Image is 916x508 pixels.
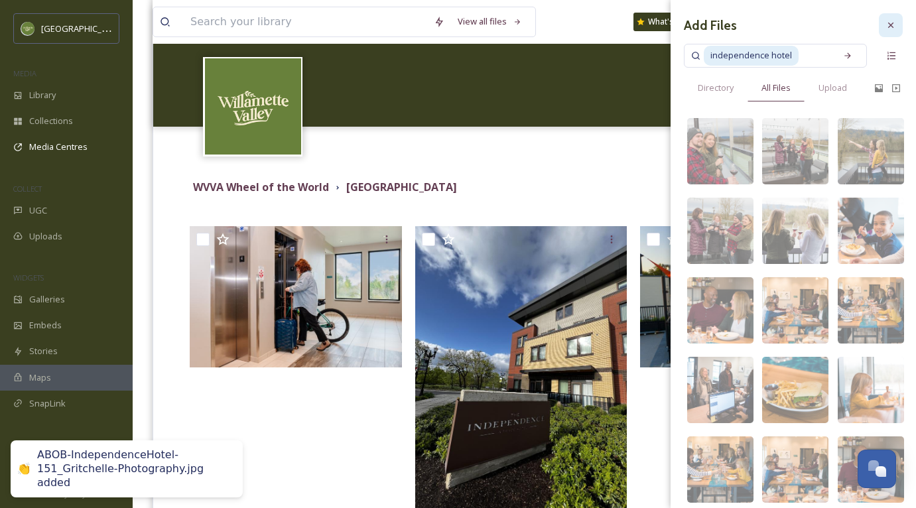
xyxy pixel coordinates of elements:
[762,277,828,344] img: fa14bfb0-6303-4352-9a33-6dd4f537bcd1.jpg
[684,16,737,35] h3: Add Files
[17,462,31,476] div: 👏
[687,277,753,344] img: 6ef55b95-3d66-4ed0-b319-b26fe9cb0b8f.jpg
[762,357,828,423] img: 895dcba9-9caf-48f5-8971-1ba76aec0484.jpg
[704,46,799,65] span: independence hotel
[761,82,791,94] span: All Files
[29,397,66,410] span: SnapLink
[29,293,65,306] span: Galleries
[838,277,904,344] img: d6e87f04-a51f-4afd-9e91-daeb15743ef0.jpg
[346,180,457,194] strong: [GEOGRAPHIC_DATA]
[29,371,51,384] span: Maps
[762,118,828,184] img: f11d9eda-d02c-4ae4-9caf-44790e3d7de3.jpg
[13,68,36,78] span: MEDIA
[687,198,753,264] img: 214df5ff-68ad-451a-a92e-eb91e39783fb.jpg
[41,22,125,34] span: [GEOGRAPHIC_DATA]
[633,13,700,31] a: What's New
[640,226,852,367] img: Independence_Hotel_rooftop2_JHamilton.jpg
[838,436,904,503] img: 5326db66-5bb0-49ea-80fc-5e9ccad388d4.jpg
[184,7,427,36] input: Search your library
[29,115,73,127] span: Collections
[687,118,753,184] img: f858dae3-bf60-4ca9-96f8-415d41b89f59.jpg
[190,226,402,367] img: ABOB-IndependenceHotel-151_Gritchelle-Photography.jpg
[13,184,42,194] span: COLLECT
[29,141,88,153] span: Media Centres
[29,230,62,243] span: Uploads
[698,82,734,94] span: Directory
[838,118,904,184] img: 79591e4b-a3f1-4e7b-b84b-9845b4825118.jpg
[838,198,904,264] img: 645fe5df-f237-48cb-b7cd-032cd053b46e.jpg
[29,204,47,217] span: UGC
[858,450,896,488] button: Open Chat
[29,89,56,101] span: Library
[13,440,40,450] span: SOCIALS
[838,357,904,423] img: 921bd259-e047-4d08-b356-4d8d530d0c77.jpg
[687,357,753,423] img: 8191ce04-c473-4c66-994f-a2ccb4f8f063.jpg
[818,82,847,94] span: Upload
[687,436,753,503] img: 6779a2b6-bba2-4696-96b5-c0a24e5932da.jpg
[37,448,229,489] div: ABOB-IndependenceHotel-151_Gritchelle-Photography.jpg added
[762,198,828,264] img: 4190e50e-6a14-4c2d-a77c-f3f34eda5d14.jpg
[762,436,828,503] img: dd68ae09-0e84-4678-b53a-8ca836dc94a5.jpg
[205,58,301,155] img: images.png
[451,9,529,34] a: View all files
[29,319,62,332] span: Embeds
[13,273,44,283] span: WIDGETS
[21,22,34,35] img: images.png
[29,345,58,357] span: Stories
[193,180,329,194] strong: WVVA Wheel of the World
